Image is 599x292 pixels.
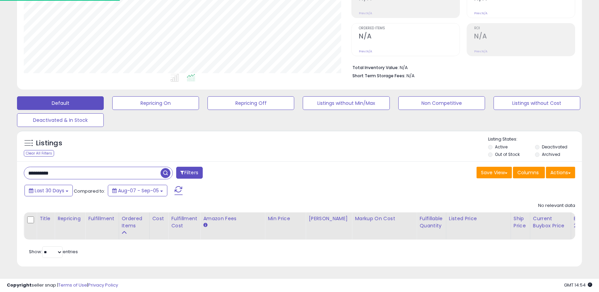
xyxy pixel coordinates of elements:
small: Prev: N/A [474,49,487,53]
small: Prev: N/A [359,11,372,15]
div: Min Price [268,215,303,222]
h5: Listings [36,139,62,148]
button: Actions [546,167,575,178]
div: Fulfillable Quantity [419,215,443,229]
small: Prev: N/A [474,11,487,15]
small: Prev: N/A [359,49,372,53]
div: Ship Price [514,215,527,229]
div: Listed Price [449,215,508,222]
span: Compared to: [74,188,105,194]
div: No relevant data [538,202,575,209]
div: Cost [152,215,166,222]
a: Privacy Policy [88,282,118,288]
div: Markup on Cost [355,215,414,222]
b: Total Inventory Value: [352,65,399,70]
label: Active [495,144,508,150]
label: Out of Stock [495,151,520,157]
div: [PERSON_NAME] [309,215,349,222]
label: Deactivated [542,144,567,150]
button: Default [17,96,104,110]
button: Last 30 Days [24,185,73,196]
small: Amazon Fees. [203,222,207,228]
div: Title [39,215,52,222]
div: Repricing [57,215,82,222]
div: seller snap | | [7,282,118,289]
b: Short Term Storage Fees: [352,73,405,79]
p: Listing States: [488,136,582,143]
span: 2025-10-6 14:54 GMT [564,282,592,288]
h2: N/A [474,32,575,42]
label: Archived [542,151,560,157]
button: Columns [513,167,545,178]
span: Aug-07 - Sep-05 [118,187,159,194]
div: Fulfillment [88,215,116,222]
button: Repricing On [112,96,199,110]
button: Save View [477,167,512,178]
div: Fulfillment Cost [171,215,197,229]
span: N/A [406,72,415,79]
button: Aug-07 - Sep-05 [108,185,167,196]
span: Columns [517,169,539,176]
strong: Copyright [7,282,32,288]
div: Amazon Fees [203,215,262,222]
button: Listings without Min/Max [303,96,389,110]
span: Show: entries [29,248,78,255]
a: Terms of Use [58,282,87,288]
span: Ordered Items [359,27,460,30]
button: Listings without Cost [494,96,580,110]
span: ROI [474,27,575,30]
th: The percentage added to the cost of goods (COGS) that forms the calculator for Min & Max prices. [352,212,417,240]
div: Clear All Filters [24,150,54,157]
button: Repricing Off [207,96,294,110]
div: Current Buybox Price [533,215,568,229]
button: Deactivated & In Stock [17,113,104,127]
span: Last 30 Days [35,187,64,194]
div: Ordered Items [122,215,147,229]
button: Filters [176,167,203,179]
div: BB Share 24h. [574,215,599,229]
h2: N/A [359,32,460,42]
li: N/A [352,63,570,71]
button: Non Competitive [398,96,485,110]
